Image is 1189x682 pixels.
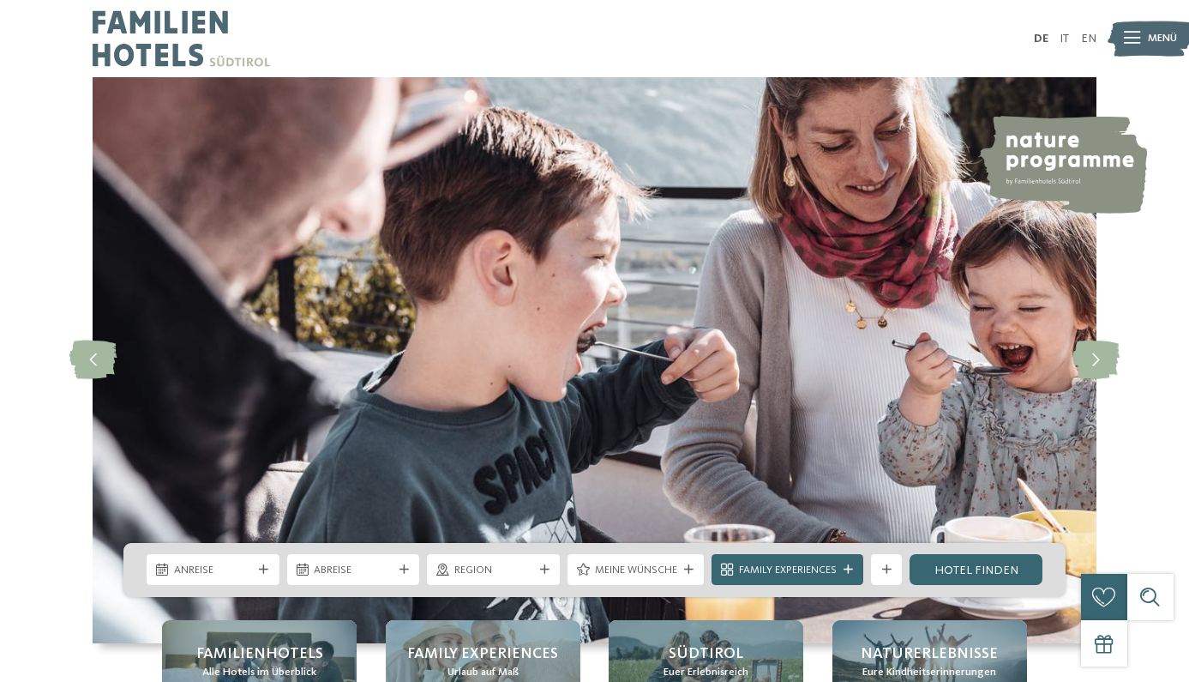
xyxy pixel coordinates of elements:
[407,643,558,665] span: Family Experiences
[669,643,743,665] span: Südtirol
[93,77,1096,643] img: Familienhotels Südtirol: The happy family places
[314,563,393,578] span: Abreise
[196,643,323,665] span: Familienhotels
[739,563,837,578] span: Family Experiences
[1060,33,1069,45] a: IT
[1034,33,1048,45] a: DE
[454,563,533,578] span: Region
[595,563,677,578] span: Meine Wünsche
[977,116,1147,214] img: nature programme by Familienhotels Südtirol
[447,665,519,680] span: Urlaub auf Maß
[861,643,998,665] span: Naturerlebnisse
[1148,31,1177,46] span: Menü
[910,554,1042,585] a: Hotel finden
[202,665,316,680] span: Alle Hotels im Überblick
[1081,33,1096,45] a: EN
[862,665,996,680] span: Eure Kindheitserinnerungen
[664,665,748,680] span: Euer Erlebnisreich
[174,563,253,578] span: Anreise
